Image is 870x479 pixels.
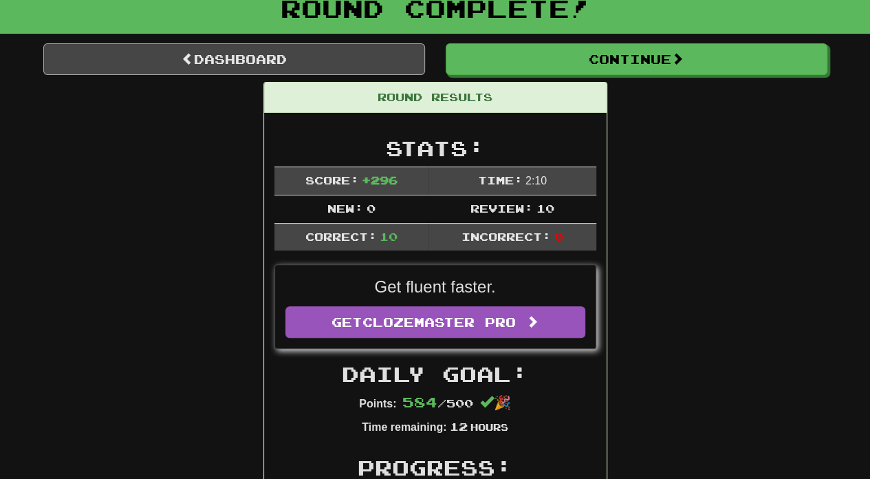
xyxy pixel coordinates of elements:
a: GetClozemaster Pro [285,306,585,338]
strong: Time remaining: [362,421,446,433]
h2: Stats: [274,137,596,160]
a: Dashboard [43,43,425,75]
span: Score: [305,173,358,187]
span: 0 [366,202,375,215]
span: Clozemaster Pro [362,315,516,330]
p: Get fluent faster. [285,275,585,299]
strong: Points: [359,398,396,409]
span: + 296 [362,173,398,187]
span: 10 [380,230,398,243]
span: Time: [477,173,522,187]
div: Round Results [264,83,607,113]
span: 🎉 [480,395,511,410]
span: 0 [554,230,563,243]
span: Incorrect: [461,230,551,243]
h2: Progress: [274,456,596,479]
span: 2 : 10 [525,175,547,187]
span: New: [327,202,363,215]
span: / 500 [402,396,473,409]
span: 12 [449,420,467,433]
small: Hours [470,421,508,433]
button: Continue [446,43,827,75]
span: Correct: [305,230,376,243]
span: 10 [536,202,554,215]
span: 584 [402,394,437,410]
span: Review: [470,202,533,215]
h2: Daily Goal: [274,363,596,385]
